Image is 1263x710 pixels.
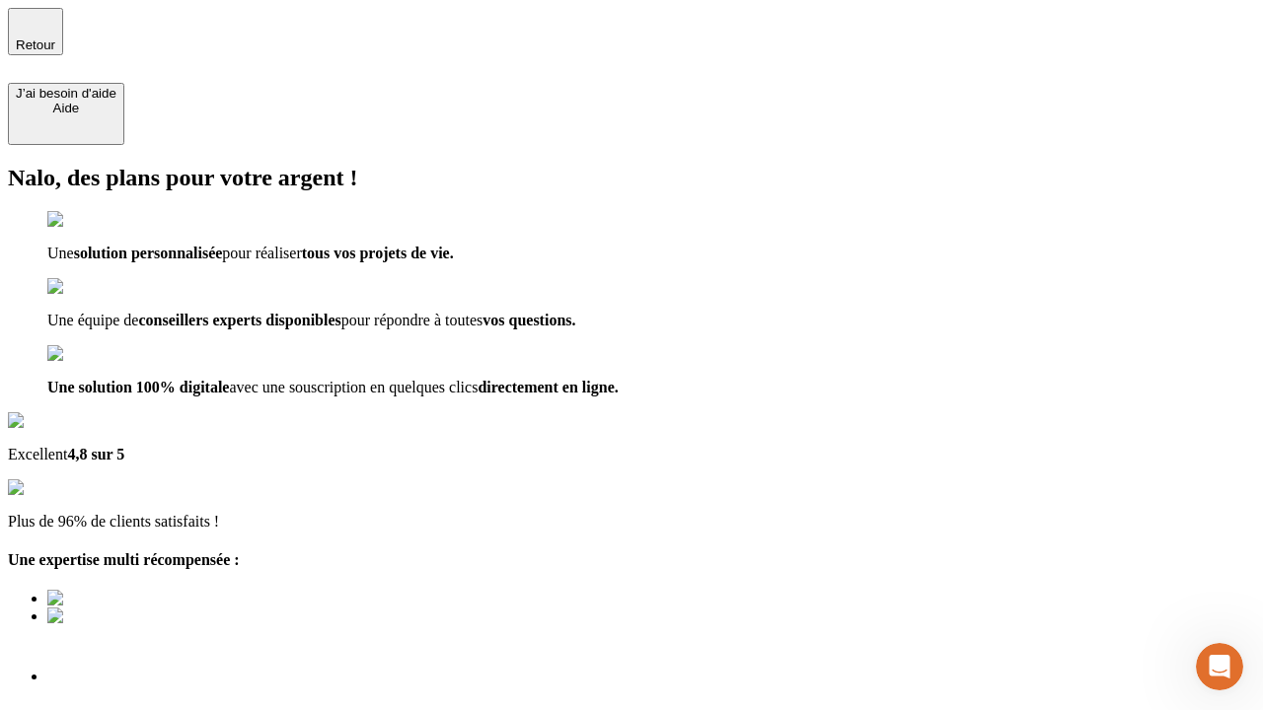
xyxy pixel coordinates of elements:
[47,312,138,328] span: Une équipe de
[8,83,124,145] button: J’ai besoin d'aideAide
[16,37,55,52] span: Retour
[74,245,223,261] span: solution personnalisée
[222,245,301,261] span: pour réaliser
[8,165,1255,191] h2: Nalo, des plans pour votre argent !
[47,607,230,625] img: Best savings advice award
[16,101,116,115] div: Aide
[302,245,454,261] span: tous vos projets de vie.
[483,312,575,328] span: vos questions.
[8,412,122,430] img: Google Review
[341,312,483,328] span: pour répondre à toutes
[478,379,618,395] span: directement en ligne.
[8,551,1255,569] h4: Une expertise multi récompensée :
[8,8,63,55] button: Retour
[1196,643,1243,690] iframe: Intercom live chat
[229,379,478,395] span: avec une souscription en quelques clics
[8,446,67,462] span: Excellent
[47,590,230,607] img: Best savings advice award
[16,86,116,101] div: J’ai besoin d'aide
[138,312,340,328] span: conseillers experts disponibles
[8,513,1255,531] p: Plus de 96% de clients satisfaits !
[47,625,105,681] img: Best savings advice award
[47,379,229,395] span: Une solution 100% digitale
[47,278,132,296] img: checkmark
[67,446,124,462] span: 4,8 sur 5
[8,479,106,497] img: reviews stars
[47,211,132,229] img: checkmark
[47,245,74,261] span: Une
[47,345,132,363] img: checkmark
